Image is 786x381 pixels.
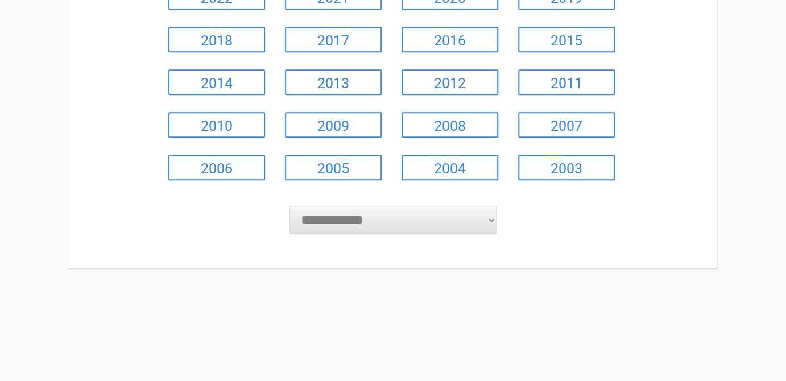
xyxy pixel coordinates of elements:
a: 2008 [402,112,498,138]
a: 2014 [168,69,265,95]
a: 2013 [285,69,382,95]
a: 2003 [518,155,615,180]
a: 2015 [518,27,615,52]
a: 2005 [285,155,382,180]
a: 2012 [402,69,498,95]
a: 2007 [518,112,615,138]
a: 2017 [285,27,382,52]
a: 2011 [518,69,615,95]
a: 2004 [402,155,498,180]
a: 2006 [168,155,265,180]
a: 2016 [402,27,498,52]
a: 2018 [168,27,265,52]
a: 2009 [285,112,382,138]
a: 2010 [168,112,265,138]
